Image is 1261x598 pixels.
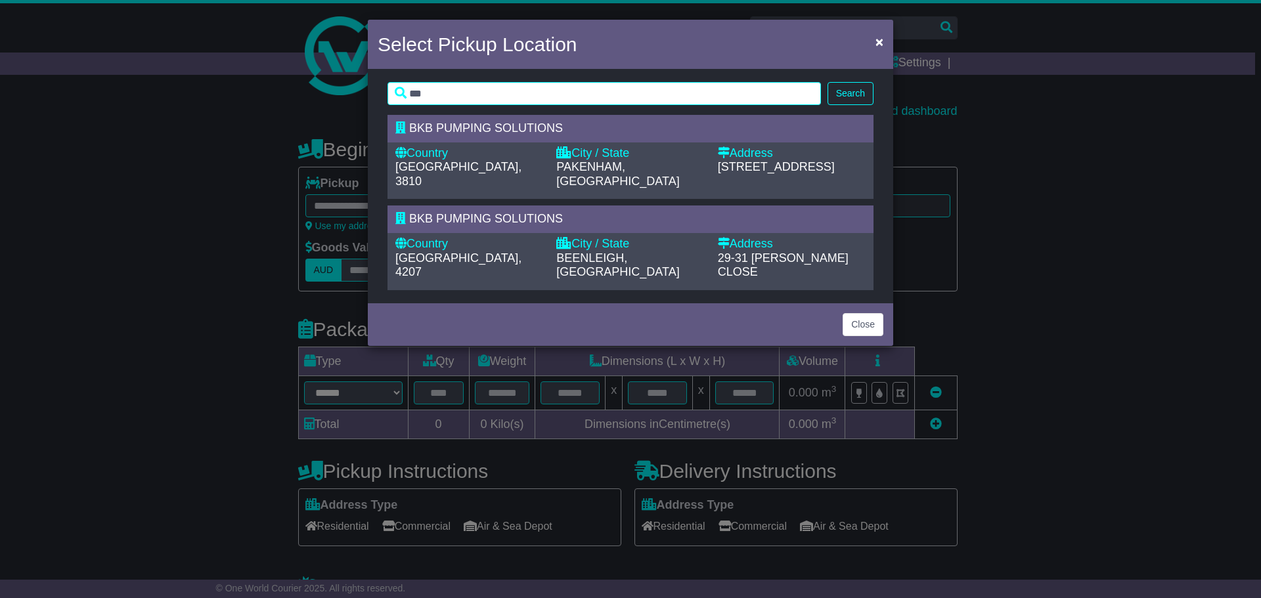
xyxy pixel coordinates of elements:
div: Address [718,237,866,251]
button: Close [843,313,883,336]
span: BKB PUMPING SOLUTIONS [409,121,563,135]
span: PAKENHAM, [GEOGRAPHIC_DATA] [556,160,679,188]
button: Close [869,28,890,55]
span: BEENLEIGH, [GEOGRAPHIC_DATA] [556,251,679,279]
span: 29-31 [PERSON_NAME] CLOSE [718,251,849,279]
h4: Select Pickup Location [378,30,577,59]
span: BKB PUMPING SOLUTIONS [409,212,563,225]
div: Country [395,237,543,251]
div: City / State [556,146,704,161]
span: [GEOGRAPHIC_DATA], 4207 [395,251,521,279]
button: Search [828,82,874,105]
div: Address [718,146,866,161]
span: × [875,34,883,49]
div: City / State [556,237,704,251]
span: [GEOGRAPHIC_DATA], 3810 [395,160,521,188]
span: [STREET_ADDRESS] [718,160,835,173]
div: Country [395,146,543,161]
